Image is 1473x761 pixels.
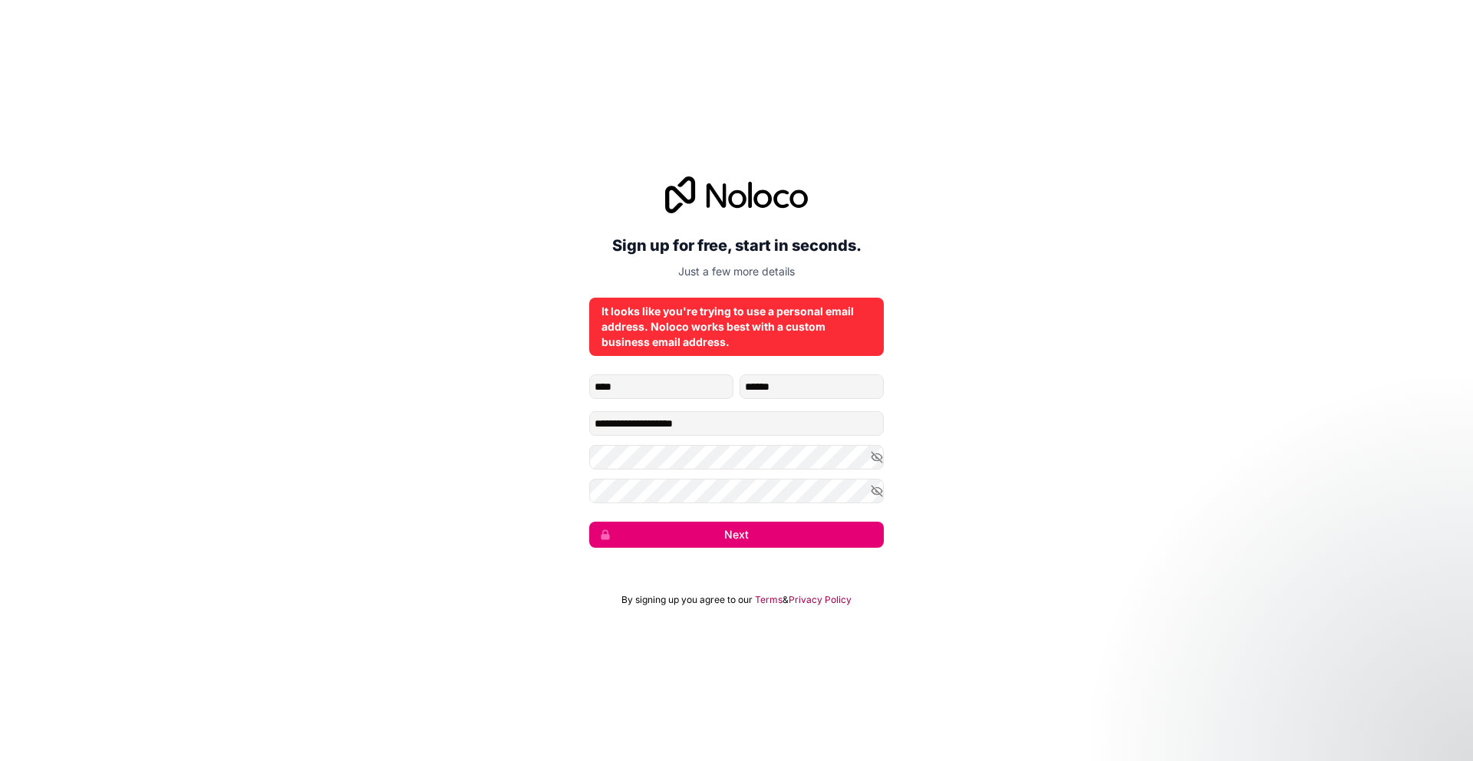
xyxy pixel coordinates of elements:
a: Terms [755,594,783,606]
input: family-name [740,374,884,399]
button: Next [589,522,884,548]
span: & [783,594,789,606]
div: It looks like you're trying to use a personal email address. Noloco works best with a custom busi... [601,304,872,350]
p: Just a few more details [589,264,884,279]
input: given-name [589,374,733,399]
a: Privacy Policy [789,594,852,606]
span: By signing up you agree to our [621,594,753,606]
iframe: Intercom notifications message [1166,646,1473,753]
input: Email address [589,411,884,436]
h2: Sign up for free, start in seconds. [589,232,884,259]
input: Password [589,445,884,469]
input: Confirm password [589,479,884,503]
